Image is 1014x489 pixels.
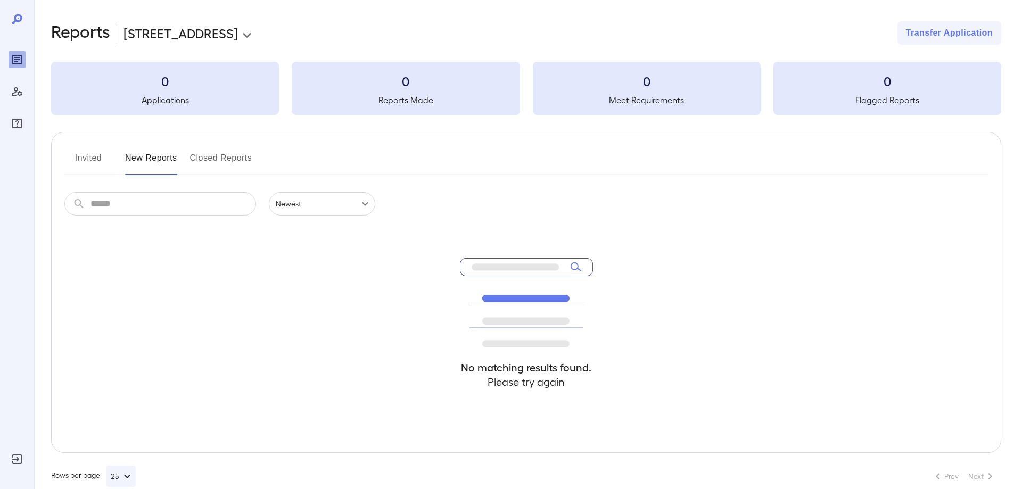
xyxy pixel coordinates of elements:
summary: 0Applications0Reports Made0Meet Requirements0Flagged Reports [51,62,1001,115]
button: Transfer Application [897,21,1001,45]
div: Log Out [9,451,26,468]
h3: 0 [533,72,761,89]
button: New Reports [125,150,177,175]
h4: No matching results found. [460,360,593,375]
div: FAQ [9,115,26,132]
div: Newest [269,192,375,216]
h3: 0 [51,72,279,89]
button: Closed Reports [190,150,252,175]
button: Invited [64,150,112,175]
h5: Applications [51,94,279,106]
h2: Reports [51,21,110,45]
h5: Reports Made [292,94,520,106]
div: Rows per page [51,466,136,487]
h3: 0 [292,72,520,89]
h5: Flagged Reports [773,94,1001,106]
button: 25 [106,466,136,487]
p: [STREET_ADDRESS] [123,24,238,42]
nav: pagination navigation [927,468,1001,485]
h4: Please try again [460,375,593,389]
h3: 0 [773,72,1001,89]
div: Manage Users [9,83,26,100]
div: Reports [9,51,26,68]
h5: Meet Requirements [533,94,761,106]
